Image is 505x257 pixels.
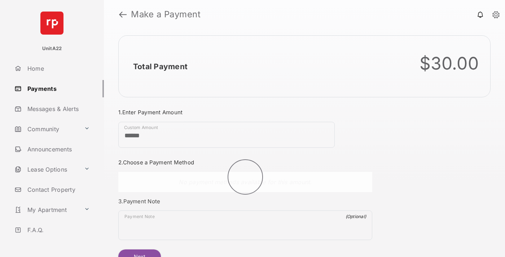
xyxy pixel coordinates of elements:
strong: Make a Payment [131,10,201,19]
a: Payments [12,80,104,97]
h3: 2. Choose a Payment Method [118,159,372,166]
h3: 3. Payment Note [118,198,372,205]
p: UnitA22 [42,45,62,52]
a: Messages & Alerts [12,100,104,118]
a: Contact Property [12,181,104,198]
a: F.A.Q. [12,221,104,239]
a: Lease Options [12,161,81,178]
a: My Apartment [12,201,81,218]
h2: Total Payment [133,62,188,71]
img: svg+xml;base64,PHN2ZyB4bWxucz0iaHR0cDovL3d3dy53My5vcmcvMjAwMC9zdmciIHdpZHRoPSI2NCIgaGVpZ2h0PSI2NC... [40,12,63,35]
div: $30.00 [420,53,479,74]
h3: 1. Enter Payment Amount [118,109,372,116]
a: Announcements [12,141,104,158]
a: Community [12,120,81,138]
a: Home [12,60,104,77]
